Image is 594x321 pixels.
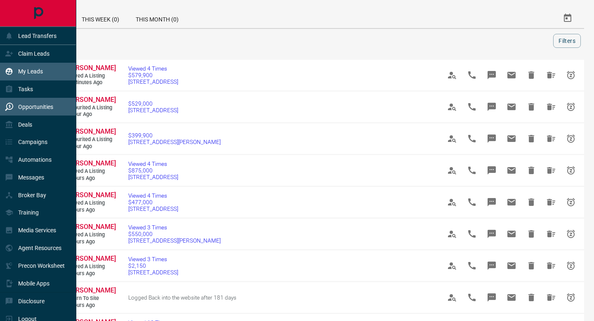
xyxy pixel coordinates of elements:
[66,191,116,199] span: [PERSON_NAME]
[66,159,115,168] a: [PERSON_NAME]
[128,139,221,145] span: [STREET_ADDRESS][PERSON_NAME]
[66,143,115,150] span: 1 hour ago
[128,167,178,174] span: $875,000
[66,238,115,245] span: 8 hours ago
[442,256,462,276] span: View Profile
[66,96,115,104] a: [PERSON_NAME]
[66,159,116,167] span: [PERSON_NAME]
[462,224,482,244] span: Call
[521,129,541,149] span: Hide
[442,288,462,307] span: View Profile
[66,127,116,135] span: [PERSON_NAME]
[66,200,115,207] span: Viewed a Listing
[482,65,502,85] span: Message
[482,129,502,149] span: Message
[462,65,482,85] span: Call
[66,64,115,73] a: [PERSON_NAME]
[561,224,581,244] span: Snooze
[521,97,541,117] span: Hide
[66,191,115,200] a: [PERSON_NAME]
[128,192,178,199] span: Viewed 4 Times
[66,73,115,80] span: Viewed a Listing
[541,160,561,180] span: Hide All from Cardine Pedley
[128,205,178,212] span: [STREET_ADDRESS]
[66,207,115,214] span: 8 hours ago
[462,97,482,117] span: Call
[128,132,221,145] a: $399,900[STREET_ADDRESS][PERSON_NAME]
[128,237,221,244] span: [STREET_ADDRESS][PERSON_NAME]
[482,288,502,307] span: Message
[561,129,581,149] span: Snooze
[502,65,521,85] span: Email
[541,192,561,212] span: Hide All from Karan Nair
[502,256,521,276] span: Email
[462,192,482,212] span: Call
[541,256,561,276] span: Hide All from Pilar Diaz
[128,100,178,107] span: $529,000
[128,224,221,231] span: Viewed 3 Times
[128,107,178,113] span: [STREET_ADDRESS]
[66,127,115,136] a: [PERSON_NAME]
[128,72,178,78] span: $579,900
[561,256,581,276] span: Snooze
[442,129,462,149] span: View Profile
[66,263,115,270] span: Viewed a Listing
[66,231,115,238] span: Viewed a Listing
[128,269,178,276] span: [STREET_ADDRESS]
[66,286,116,294] span: [PERSON_NAME]
[541,288,561,307] span: Hide All from Pilar Diaz
[128,160,178,180] a: Viewed 4 Times$875,000[STREET_ADDRESS]
[442,224,462,244] span: View Profile
[66,255,115,263] a: [PERSON_NAME]
[128,224,221,244] a: Viewed 3 Times$550,000[STREET_ADDRESS][PERSON_NAME]
[502,224,521,244] span: Email
[66,255,116,262] span: [PERSON_NAME]
[553,34,581,48] button: Filters
[66,111,115,118] span: 1 hour ago
[462,129,482,149] span: Call
[128,132,221,139] span: $399,900
[66,295,115,302] span: Return to Site
[66,175,115,182] span: 4 hours ago
[66,270,115,277] span: 8 hours ago
[482,224,502,244] span: Message
[128,231,221,237] span: $550,000
[128,199,178,205] span: $477,000
[482,256,502,276] span: Message
[502,288,521,307] span: Email
[482,192,502,212] span: Message
[521,256,541,276] span: Hide
[128,100,178,113] a: $529,000[STREET_ADDRESS]
[442,160,462,180] span: View Profile
[128,65,178,85] a: Viewed 4 Times$579,900[STREET_ADDRESS]
[521,160,541,180] span: Hide
[502,97,521,117] span: Email
[442,192,462,212] span: View Profile
[561,288,581,307] span: Snooze
[561,97,581,117] span: Snooze
[128,174,178,180] span: [STREET_ADDRESS]
[442,97,462,117] span: View Profile
[66,136,115,143] span: Favourited a Listing
[541,224,561,244] span: Hide All from Karan Nair
[66,223,116,231] span: [PERSON_NAME]
[128,78,178,85] span: [STREET_ADDRESS]
[128,262,178,269] span: $2,150
[482,160,502,180] span: Message
[442,65,462,85] span: View Profile
[128,192,178,212] a: Viewed 4 Times$477,000[STREET_ADDRESS]
[561,192,581,212] span: Snooze
[502,192,521,212] span: Email
[561,160,581,180] span: Snooze
[127,8,187,28] div: This Month (0)
[502,160,521,180] span: Email
[541,129,561,149] span: Hide All from Ryan McCoy
[521,288,541,307] span: Hide
[558,8,577,28] button: Select Date Range
[66,168,115,175] span: Viewed a Listing
[462,288,482,307] span: Call
[66,79,115,86] span: 14 minutes ago
[128,294,236,301] span: Logged Back into the website after 181 days
[541,65,561,85] span: Hide All from Gabriela Gallo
